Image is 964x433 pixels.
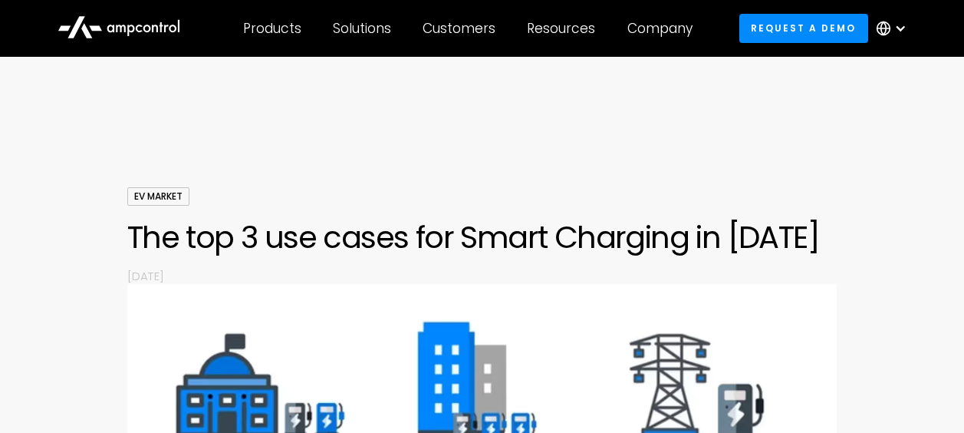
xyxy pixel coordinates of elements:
[333,20,391,37] div: Solutions
[243,20,301,37] div: Products
[127,268,837,284] p: [DATE]
[627,20,693,37] div: Company
[739,14,868,42] a: Request a demo
[423,20,495,37] div: Customers
[127,187,189,206] div: EV Market
[127,219,837,256] h1: The top 3 use cases for Smart Charging in [DATE]
[527,20,595,37] div: Resources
